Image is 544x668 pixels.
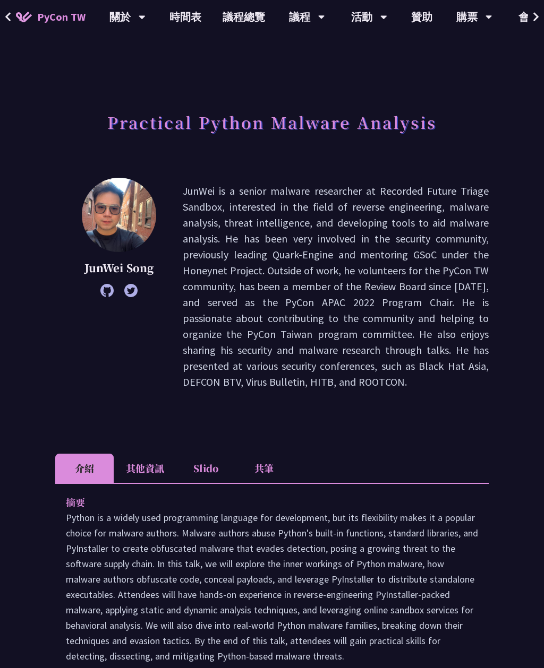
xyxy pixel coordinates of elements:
li: 其他資訊 [114,454,176,483]
p: 摘要 [66,495,457,510]
p: Python is a widely used programming language for development, but its flexibility makes it a popu... [66,510,478,664]
img: Home icon of PyCon TW 2025 [16,12,32,22]
li: 介紹 [55,454,114,483]
p: JunWei Song [82,260,156,276]
li: Slido [176,454,235,483]
a: PyCon TW [5,4,96,30]
li: 共筆 [235,454,293,483]
span: PyCon TW [37,9,86,25]
p: JunWei is a senior malware researcher at Recorded Future Triage Sandbox, interested in the field ... [183,183,489,390]
img: JunWei Song [82,178,156,252]
h1: Practical Python Malware Analysis [107,106,437,138]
